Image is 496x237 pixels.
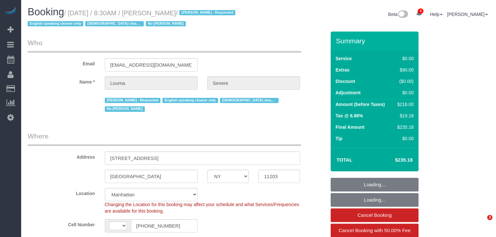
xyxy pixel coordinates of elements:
[395,78,414,85] div: ($0.00)
[418,8,423,14] span: 6
[395,135,414,142] div: $0.00
[336,37,415,45] h3: Summary
[23,151,100,160] label: Address
[105,76,198,90] input: First Name
[105,58,198,72] input: Email
[430,12,443,17] a: Help
[4,7,17,16] img: Automaid Logo
[105,202,299,214] span: Changing the Location for this booking may affect your schedule and what Services/Frequencies are...
[207,76,300,90] input: Last Name
[397,10,408,19] img: New interface
[179,10,235,15] span: [PERSON_NAME] - Requested
[336,89,361,96] label: Adjustment
[131,219,198,232] input: Cell Number
[220,98,279,103] span: [DEMOGRAPHIC_DATA] cleaner preferred
[336,112,363,119] label: Tax @ 8.88%
[162,98,218,103] span: English speaking cleaner only
[413,7,425,21] a: 6
[28,9,237,28] small: / [DATE] / 8:30AM / [PERSON_NAME]
[376,157,413,163] h4: $235.18
[146,21,186,26] span: No [PERSON_NAME]
[336,101,385,108] label: Amount (before Taxes)
[395,67,414,73] div: $90.00
[105,170,198,183] input: City
[336,67,350,73] label: Extras
[105,106,145,112] span: No [PERSON_NAME]
[28,6,64,18] span: Booking
[28,131,301,146] legend: Where
[23,188,100,197] label: Location
[85,21,144,26] span: [DEMOGRAPHIC_DATA] cleaner preferred
[339,228,411,233] span: Cancel Booking with 50.00% Fee
[336,55,352,62] label: Service
[28,38,301,53] legend: Who
[331,208,419,222] a: Cancel Booking
[258,170,300,183] input: Zip Code
[395,55,414,62] div: $0.00
[28,21,83,26] span: English speaking cleaner only
[336,78,355,85] label: Discount
[474,215,489,230] iframe: Intercom live chat
[388,12,408,17] a: Beta
[395,89,414,96] div: $0.00
[336,135,342,142] label: Tip
[337,157,352,163] strong: Total
[447,12,488,17] a: [PERSON_NAME]
[23,58,100,67] label: Email
[23,219,100,228] label: Cell Number
[487,215,492,220] span: 3
[395,101,414,108] div: $216.00
[23,76,100,85] label: Name *
[395,124,414,130] div: $235.18
[336,124,365,130] label: Final Amount
[105,98,160,103] span: [PERSON_NAME] - Requested
[395,112,414,119] div: $19.18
